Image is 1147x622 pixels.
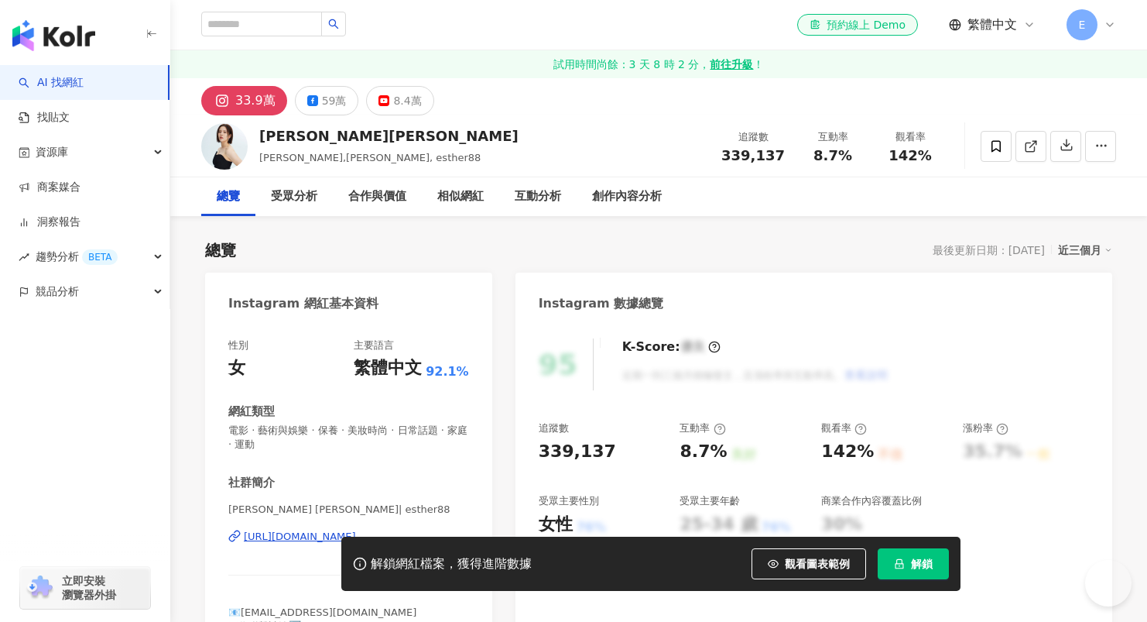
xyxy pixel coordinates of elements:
button: 59萬 [295,86,359,115]
div: 觀看率 [881,129,940,145]
a: 試用時間尚餘：3 天 8 時 2 分，前往升級！ [170,50,1147,78]
button: 觀看圖表範例 [752,548,866,579]
button: 8.4萬 [366,86,433,115]
span: 觀看圖表範例 [785,558,850,570]
span: 資源庫 [36,135,68,170]
span: E [1079,16,1086,33]
div: Instagram 網紅基本資料 [228,295,378,312]
div: 總覽 [217,187,240,206]
div: 相似網紅 [437,187,484,206]
span: 142% [888,148,932,163]
div: 受眾主要性別 [539,494,599,508]
div: 網紅類型 [228,404,275,420]
div: 性別 [228,338,248,352]
img: logo [12,20,95,51]
div: 女 [228,356,245,380]
div: 主要語言 [354,338,394,352]
div: 追蹤數 [539,421,569,435]
div: 預約線上 Demo [810,17,906,33]
div: 33.9萬 [235,90,276,112]
div: 繁體中文 [354,356,422,380]
div: 創作內容分析 [592,187,662,206]
div: Instagram 數據總覽 [539,295,664,312]
div: 商業合作內容覆蓋比例 [821,494,922,508]
a: [URL][DOMAIN_NAME] [228,530,469,544]
span: 339,137 [721,147,785,163]
button: 解鎖 [878,548,949,579]
img: KOL Avatar [201,123,248,170]
div: [PERSON_NAME][PERSON_NAME] [259,126,519,146]
span: 趨勢分析 [36,239,118,274]
a: 商案媒合 [19,180,80,195]
img: chrome extension [25,576,55,600]
span: [PERSON_NAME] [PERSON_NAME]| esther88 [228,503,469,517]
div: 近三個月 [1058,240,1112,260]
div: 女性 [539,513,573,537]
span: search [328,19,339,29]
div: 互動分析 [515,187,561,206]
span: 立即安裝 瀏覽器外掛 [62,574,116,602]
div: 漲粉率 [963,421,1008,435]
div: 總覽 [205,239,236,261]
div: 受眾分析 [271,187,317,206]
div: 最後更新日期：[DATE] [933,244,1045,256]
div: 追蹤數 [721,129,785,145]
div: 觀看率 [821,421,867,435]
div: 解鎖網紅檔案，獲得進階數據 [371,556,532,572]
span: 92.1% [426,363,469,380]
a: 洞察報告 [19,215,80,230]
div: 受眾主要年齡 [680,494,740,508]
button: 33.9萬 [201,86,287,115]
span: 電影 · 藝術與娛樂 · 保養 · 美妝時尚 · 日常話題 · 家庭 · 運動 [228,424,469,452]
div: [URL][DOMAIN_NAME] [244,530,356,544]
span: 解鎖 [911,558,933,570]
span: lock [894,558,905,569]
div: 8.4萬 [393,90,421,112]
div: BETA [82,249,118,265]
span: 競品分析 [36,274,79,309]
a: 預約線上 Demo [797,14,918,36]
div: 142% [821,440,874,464]
div: 合作與價值 [348,187,406,206]
div: K-Score : [622,338,721,356]
div: 339,137 [539,440,616,464]
div: 59萬 [322,90,347,112]
span: 8.7% [813,148,852,163]
a: searchAI 找網紅 [19,75,84,91]
span: 繁體中文 [967,16,1017,33]
div: 8.7% [680,440,727,464]
div: 社群簡介 [228,475,275,491]
span: [PERSON_NAME],[PERSON_NAME], esther88 [259,152,481,163]
a: chrome extension立即安裝 瀏覽器外掛 [20,567,150,609]
div: 互動率 [680,421,725,435]
div: 互動率 [803,129,862,145]
a: 找貼文 [19,110,70,125]
span: rise [19,252,29,263]
strong: 前往升級 [710,57,753,72]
